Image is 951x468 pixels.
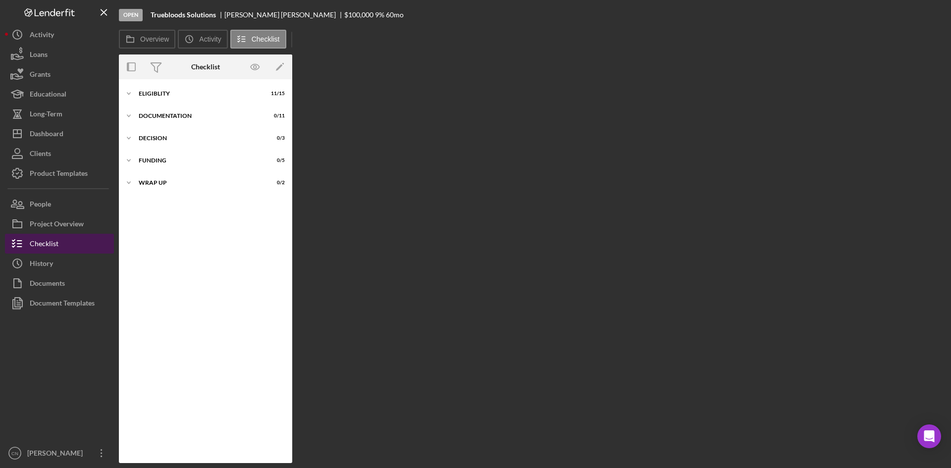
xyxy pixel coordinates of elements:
[5,64,114,84] button: Grants
[230,30,286,49] button: Checklist
[30,293,95,315] div: Document Templates
[267,135,285,141] div: 0 / 3
[178,30,227,49] button: Activity
[119,30,175,49] button: Overview
[11,451,18,456] text: CN
[30,84,66,106] div: Educational
[252,35,280,43] label: Checklist
[267,113,285,119] div: 0 / 11
[5,45,114,64] button: Loans
[5,443,114,463] button: CN[PERSON_NAME]
[267,157,285,163] div: 0 / 5
[139,135,260,141] div: Decision
[139,113,260,119] div: Documentation
[30,124,63,146] div: Dashboard
[191,63,220,71] div: Checklist
[199,35,221,43] label: Activity
[30,254,53,276] div: History
[119,9,143,21] div: Open
[224,11,344,19] div: [PERSON_NAME] [PERSON_NAME]
[151,11,216,19] b: Truebloods Solutions
[5,124,114,144] button: Dashboard
[140,35,169,43] label: Overview
[30,234,58,256] div: Checklist
[139,157,260,163] div: Funding
[344,10,373,19] span: $100,000
[386,11,404,19] div: 60 mo
[5,104,114,124] button: Long-Term
[5,234,114,254] button: Checklist
[30,194,51,216] div: People
[5,84,114,104] button: Educational
[30,214,84,236] div: Project Overview
[139,180,260,186] div: Wrap up
[5,273,114,293] button: Documents
[5,144,114,163] button: Clients
[25,443,89,466] div: [PERSON_NAME]
[5,293,114,313] button: Document Templates
[30,163,88,186] div: Product Templates
[5,25,114,45] button: Activity
[375,11,384,19] div: 9 %
[267,91,285,97] div: 11 / 15
[30,25,54,47] div: Activity
[917,424,941,448] div: Open Intercom Messenger
[139,91,260,97] div: Eligiblity
[5,163,114,183] button: Product Templates
[5,214,114,234] button: Project Overview
[5,194,114,214] button: People
[30,64,51,87] div: Grants
[30,273,65,296] div: Documents
[267,180,285,186] div: 0 / 2
[30,144,51,166] div: Clients
[30,45,48,67] div: Loans
[30,104,62,126] div: Long-Term
[5,254,114,273] button: History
